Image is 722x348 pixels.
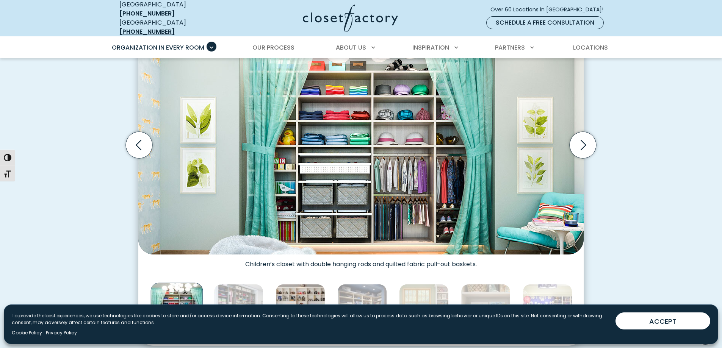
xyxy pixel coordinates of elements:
[486,16,604,29] a: Schedule a Free Consultation
[336,43,366,52] span: About Us
[151,283,203,335] img: Children's closet with double handing rods and quilted fabric pull-out baskets.
[138,22,584,254] img: Children's closet with double handing rods and quilted fabric pull-out baskets.
[252,43,294,52] span: Our Process
[12,312,609,326] p: To provide the best experiences, we use technologies like cookies to store and/or access device i...
[106,37,616,58] nav: Primary Menu
[616,312,710,329] button: ACCEPT
[214,284,263,334] img: Closet system with built-in changing station and pull-down hampers.
[495,43,525,52] span: Partners
[461,284,511,334] img: Custom children's book shelf
[490,6,609,14] span: Over 60 Locations in [GEOGRAPHIC_DATA]!
[490,3,610,16] a: Over 60 Locations in [GEOGRAPHIC_DATA]!
[123,129,155,161] button: Previous slide
[303,5,398,32] img: Closet Factory Logo
[337,284,387,334] img: Kids closet with sports bin storage and adjustable shelving
[46,329,77,336] a: Privacy Policy
[523,284,572,334] img: Corner desk and custom built in shelving for kids bedroom
[276,284,325,334] img: Kids' media room with custom cubbies for toy storage and display
[573,43,608,52] span: Locations
[119,27,175,36] a: [PHONE_NUMBER]
[119,9,175,18] a: [PHONE_NUMBER]
[412,43,449,52] span: Inspiration
[399,284,449,334] img: Built-in window seat bench with hidden toy storage and custom book shelves
[138,254,584,268] figcaption: Children’s closet with double hanging rods and quilted fabric pull-out baskets.
[567,129,599,161] button: Next slide
[12,329,42,336] a: Cookie Policy
[119,18,229,36] div: [GEOGRAPHIC_DATA]
[112,43,204,52] span: Organization in Every Room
